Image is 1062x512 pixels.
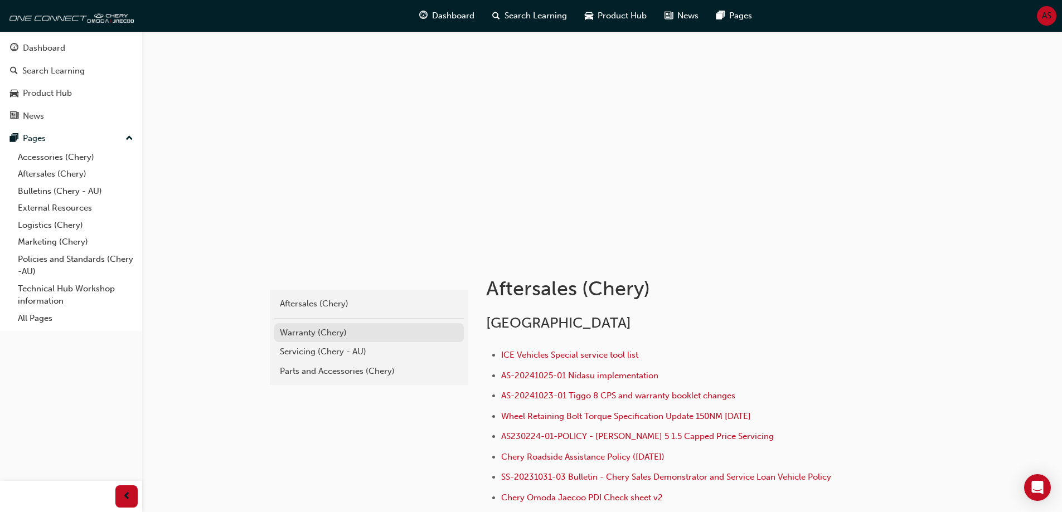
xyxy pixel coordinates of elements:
a: news-iconNews [656,4,707,27]
a: Chery Roadside Assistance Policy ([DATE]) [501,452,665,462]
a: Search Learning [4,61,138,81]
a: AS-20241023-01 Tiggo 8 CPS and warranty booklet changes [501,391,735,401]
a: Chery Omoda Jaecoo PDI Check sheet v2 [501,493,663,503]
span: Product Hub [598,9,647,22]
div: Aftersales (Chery) [280,298,458,310]
span: car-icon [10,89,18,99]
span: search-icon [492,9,500,23]
span: Search Learning [505,9,567,22]
div: Product Hub [23,87,72,100]
span: News [677,9,699,22]
div: Search Learning [22,65,85,77]
a: SS-20231031-03 Bulletin - Chery Sales Demonstrator and Service Loan Vehicle Policy [501,472,831,482]
a: AS230224-01-POLICY - [PERSON_NAME] 5 1.5 Capped Price Servicing [501,431,774,441]
div: Parts and Accessories (Chery) [280,365,458,378]
div: Warranty (Chery) [280,326,458,339]
button: AS [1037,6,1056,26]
button: Pages [4,128,138,149]
a: Logistics (Chery) [13,217,138,234]
a: car-iconProduct Hub [576,4,656,27]
a: pages-iconPages [707,4,761,27]
span: search-icon [10,66,18,76]
a: External Resources [13,199,138,217]
a: guage-iconDashboard [410,4,483,27]
span: news-icon [10,111,18,121]
a: Servicing (Chery - AU) [274,342,464,362]
span: car-icon [585,9,593,23]
span: news-icon [665,9,673,23]
div: Dashboard [23,42,65,55]
a: Warranty (Chery) [274,323,464,343]
a: Marketing (Chery) [13,233,138,251]
a: All Pages [13,310,138,327]
button: DashboardSearch LearningProduct HubNews [4,36,138,128]
a: Aftersales (Chery) [274,294,464,314]
a: Aftersales (Chery) [13,165,138,183]
span: pages-icon [716,9,725,23]
span: pages-icon [10,134,18,144]
div: Open Intercom Messenger [1024,474,1051,501]
a: Wheel Retaining Bolt Torque Specification Update 150NM [DATE] [501,411,751,421]
span: Pages [729,9,752,22]
div: News [23,110,44,123]
a: Accessories (Chery) [13,149,138,166]
span: up-icon [125,131,133,146]
span: guage-icon [419,9,428,23]
span: Dashboard [432,9,474,22]
a: Technical Hub Workshop information [13,280,138,310]
a: Product Hub [4,83,138,104]
div: Pages [23,132,46,145]
a: Dashboard [4,38,138,58]
span: [GEOGRAPHIC_DATA] [486,314,631,331]
span: AS [1042,9,1051,22]
a: AS-20241025-01 Nidasu implementation [501,370,658,381]
span: guage-icon [10,43,18,53]
h1: Aftersales (Chery) [486,276,852,301]
a: Parts and Accessories (Chery) [274,362,464,381]
a: Policies and Standards (Chery -AU) [13,251,138,280]
a: ICE Vehicles Special service tool list [501,350,638,360]
span: prev-icon [123,490,131,504]
a: News [4,106,138,126]
a: Bulletins (Chery - AU) [13,183,138,200]
img: oneconnect [6,4,134,27]
a: search-iconSearch Learning [483,4,576,27]
div: Servicing (Chery - AU) [280,345,458,358]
